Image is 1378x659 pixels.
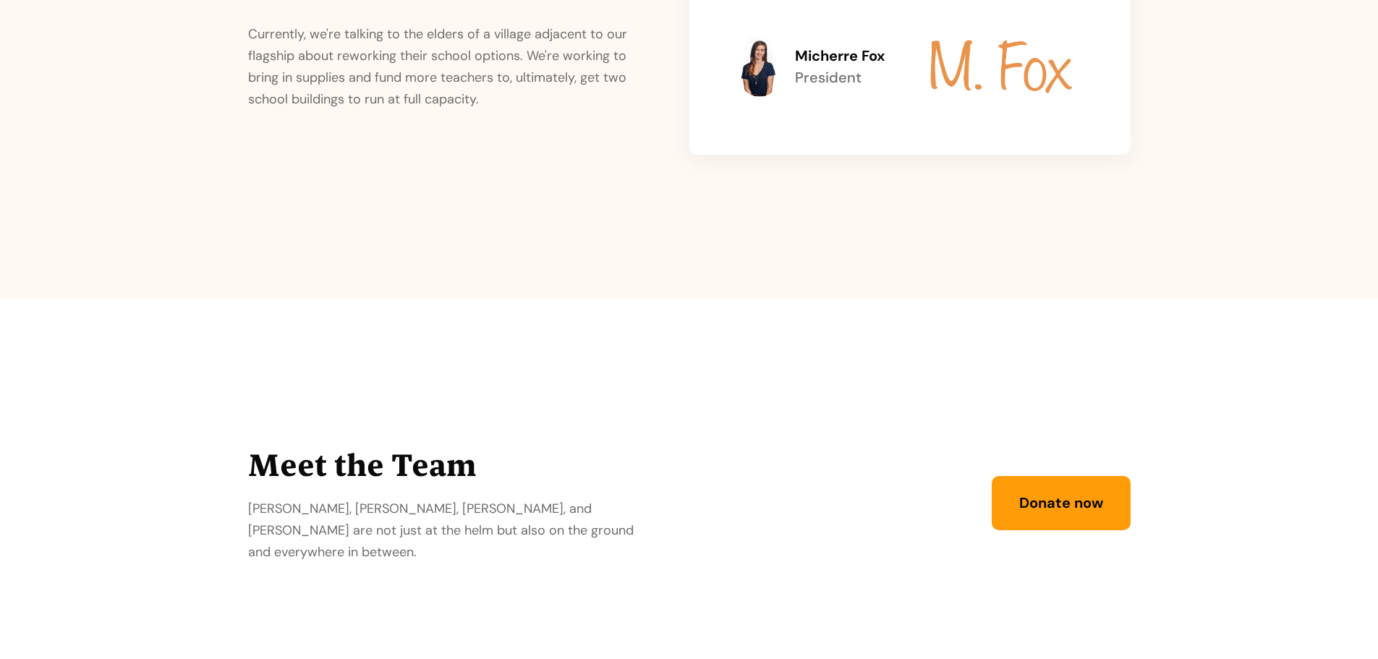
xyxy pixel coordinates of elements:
h2: Meet the Team [248,444,652,486]
div: President [795,69,885,85]
div: Micherre Fox [795,48,885,64]
a: Donate now [992,476,1131,530]
p: [PERSON_NAME], [PERSON_NAME], [PERSON_NAME], and [PERSON_NAME] are not just at the helm but also ... [248,498,652,563]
